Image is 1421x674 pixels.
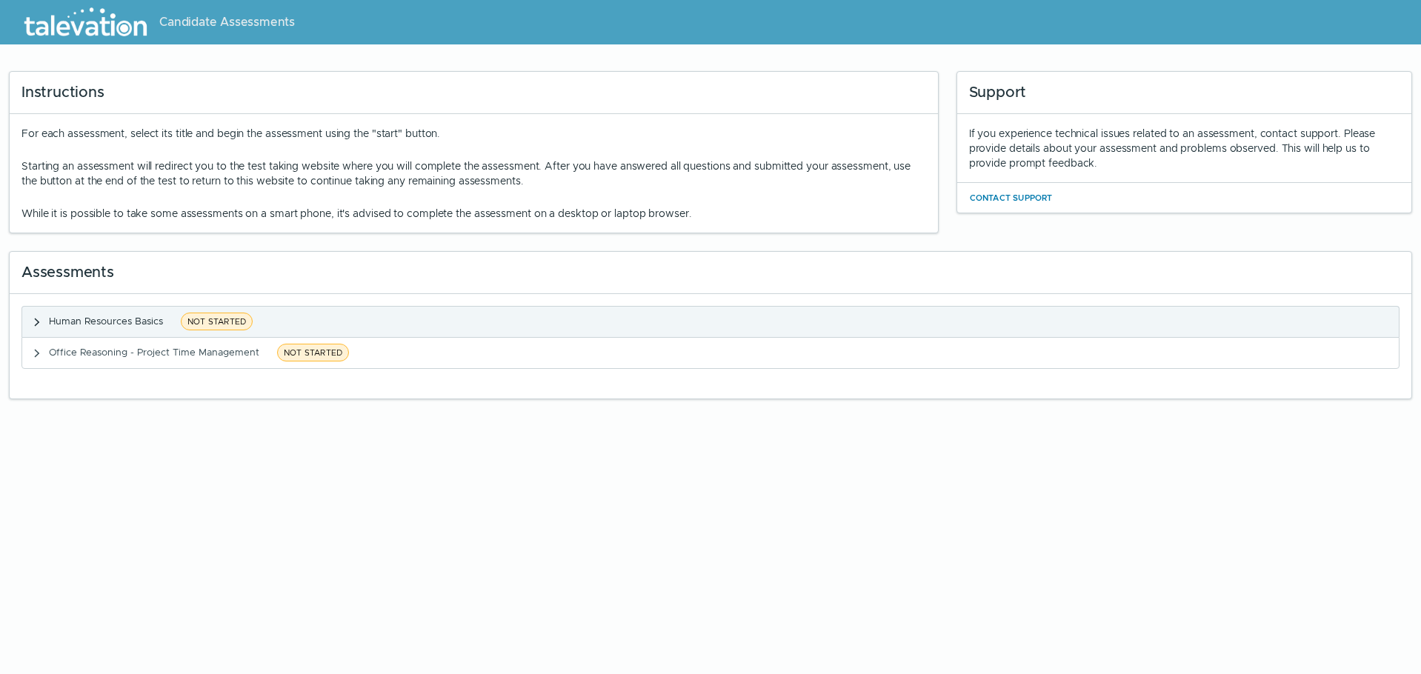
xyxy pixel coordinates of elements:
[969,126,1400,170] div: If you experience technical issues related to an assessment, contact support. Please provide deta...
[957,72,1411,114] div: Support
[76,12,98,24] span: Help
[10,252,1411,294] div: Assessments
[49,315,163,327] span: Human Resources Basics
[18,4,153,41] img: Talevation_Logo_Transparent_white.png
[159,13,295,31] span: Candidate Assessments
[21,126,926,221] div: For each assessment, select its title and begin the assessment using the "start" button.
[49,346,259,358] span: Office Reasoning - Project Time Management
[22,307,1399,337] button: Human Resources BasicsNOT STARTED
[10,72,938,114] div: Instructions
[277,344,349,361] span: NOT STARTED
[22,338,1399,368] button: Office Reasoning - Project Time ManagementNOT STARTED
[21,206,926,221] p: While it is possible to take some assessments on a smart phone, it's advised to complete the asse...
[21,159,926,188] p: Starting an assessment will redirect you to the test taking website where you will complete the a...
[181,313,253,330] span: NOT STARTED
[969,189,1054,207] button: Contact Support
